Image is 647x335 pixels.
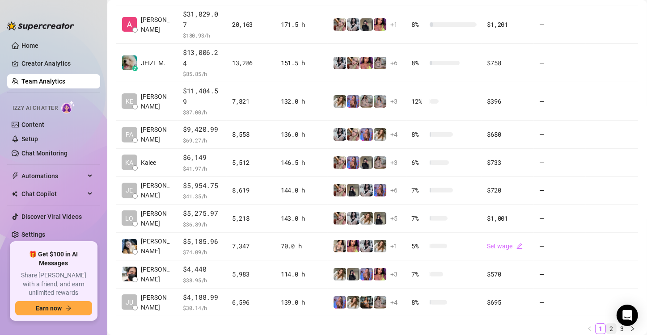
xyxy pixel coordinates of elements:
div: 70.0 h [281,241,322,251]
span: 8 % [412,58,426,68]
img: logo-BBDzfeDw.svg [7,21,74,30]
a: 1 [596,324,605,334]
img: Alexicon Ortiag… [122,17,137,32]
img: Jenna [334,240,346,252]
span: $11,484.59 [183,86,221,107]
span: + 3 [390,269,398,279]
div: 143.0 h [281,214,322,223]
img: Anna [334,212,346,225]
span: [PERSON_NAME] [141,236,172,256]
span: + 1 [390,241,398,251]
td: — [534,177,586,205]
span: Automations [21,169,85,183]
span: + 6 [390,185,398,195]
div: 5,983 [232,269,270,279]
span: $5,954.75 [183,180,221,191]
img: Sadie [360,184,373,197]
img: Chat Copilot [12,191,17,197]
div: 5,218 [232,214,270,223]
span: $ 87.00 /h [183,108,221,117]
img: Daisy [374,156,386,169]
img: Ava [347,156,359,169]
span: + 4 [390,297,398,307]
img: Sadie [347,212,359,225]
span: $ 180.93 /h [183,31,221,40]
span: $ 41.97 /h [183,164,221,173]
div: 8,558 [232,130,270,139]
span: 7 % [412,269,426,279]
td: — [534,205,586,233]
div: 151.5 h [281,58,322,68]
span: + 3 [390,158,398,167]
span: JEIZL M. [141,58,165,68]
img: Daisy [374,296,386,309]
img: Ava [360,128,373,141]
div: 8,619 [232,185,270,195]
span: $ 85.85 /h [183,69,221,78]
span: JU [126,297,133,307]
div: 7,347 [232,241,270,251]
td: — [534,260,586,289]
span: Chat Copilot [21,187,85,201]
span: thunderbolt [12,172,19,180]
span: edit [516,243,523,249]
div: 5,512 [232,158,270,167]
span: $4,440 [183,264,221,275]
div: 136.0 h [281,130,322,139]
div: $733 [487,158,529,167]
img: Daisy [374,95,386,108]
span: [PERSON_NAME] [141,264,172,284]
img: JEIZL MALLARI [122,55,137,70]
span: PA [126,130,133,139]
img: Anna [334,156,346,169]
img: GODDESS [347,240,359,252]
img: Ava [360,268,373,281]
span: [PERSON_NAME] [141,125,172,144]
div: 20,163 [232,20,270,29]
img: Daisy [360,95,373,108]
span: Earn now [36,305,62,312]
img: GODDESS [374,268,386,281]
img: Anna [347,57,359,69]
img: Anna [360,18,373,31]
button: left [584,323,595,334]
img: Ava [347,95,359,108]
img: GODDESS [360,57,373,69]
img: Paige [374,240,386,252]
img: Sheina Gorricet… [122,239,137,254]
span: 5 % [412,241,426,251]
span: $ 36.89 /h [183,220,221,229]
span: 6 % [412,158,426,167]
button: Earn nowarrow-right [15,301,92,315]
li: Previous Page [584,323,595,334]
span: 7 % [412,185,426,195]
span: + 5 [390,214,398,223]
img: Daisy [374,57,386,69]
span: [PERSON_NAME] [141,15,172,34]
img: Paige [334,95,346,108]
a: Set wageedit [487,243,523,250]
a: Settings [21,231,45,238]
img: Anna [347,128,359,141]
span: JE [126,185,133,195]
img: Paige [360,212,373,225]
li: 1 [595,323,606,334]
img: Sadie [334,57,346,69]
div: $396 [487,96,529,106]
li: Next Page [627,323,638,334]
img: Paige [334,268,346,281]
a: Discover Viral Videos [21,213,82,220]
span: arrow-right [65,305,72,311]
span: + 1 [390,20,398,29]
td: — [534,289,586,317]
span: + 3 [390,96,398,106]
span: + 4 [390,130,398,139]
td: — [534,233,586,261]
span: + 6 [390,58,398,68]
td: — [534,82,586,121]
span: [PERSON_NAME] [141,293,172,312]
div: 13,286 [232,58,270,68]
div: $720 [487,185,529,195]
span: [PERSON_NAME] [141,180,172,200]
a: Setup [21,135,38,142]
